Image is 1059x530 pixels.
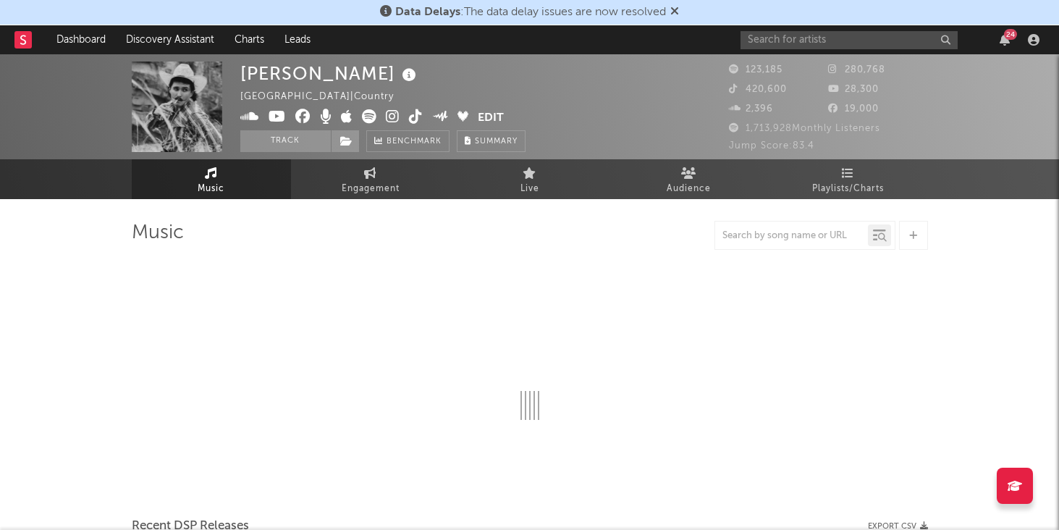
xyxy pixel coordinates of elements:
button: Summary [457,130,526,152]
a: Charts [224,25,274,54]
a: Dashboard [46,25,116,54]
span: Summary [475,138,518,146]
button: Edit [478,109,504,127]
span: Data Delays [395,7,460,18]
a: Discovery Assistant [116,25,224,54]
a: Leads [274,25,321,54]
span: Dismiss [670,7,679,18]
span: 280,768 [828,65,885,75]
span: Benchmark [387,133,442,151]
span: Music [198,180,224,198]
span: 123,185 [729,65,782,75]
span: 28,300 [828,85,879,94]
div: 24 [1004,29,1017,40]
a: Benchmark [366,130,450,152]
span: : The data delay issues are now resolved [395,7,666,18]
span: Audience [667,180,711,198]
span: 2,396 [729,104,773,114]
span: Jump Score: 83.4 [729,141,814,151]
button: 24 [1000,34,1010,46]
a: Music [132,159,291,199]
span: 420,600 [729,85,787,94]
button: Track [240,130,331,152]
span: Live [520,180,539,198]
span: 19,000 [828,104,879,114]
span: 1,713,928 Monthly Listeners [729,124,880,133]
div: [PERSON_NAME] [240,62,420,85]
span: Playlists/Charts [812,180,884,198]
span: Engagement [342,180,400,198]
a: Engagement [291,159,450,199]
a: Audience [609,159,769,199]
div: [GEOGRAPHIC_DATA] | Country [240,88,410,106]
input: Search for artists [741,31,958,49]
a: Playlists/Charts [769,159,928,199]
input: Search by song name or URL [715,230,868,242]
a: Live [450,159,609,199]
